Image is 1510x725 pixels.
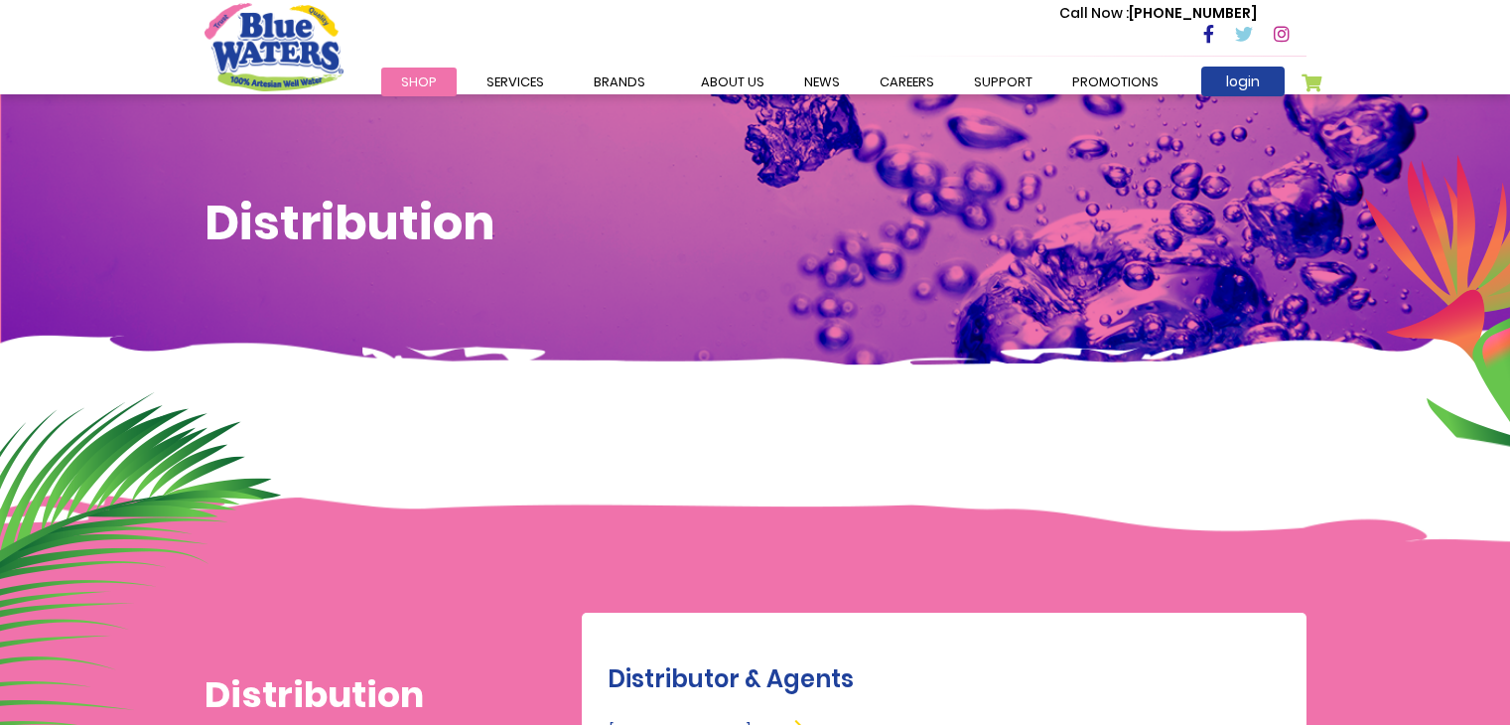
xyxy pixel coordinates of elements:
[486,72,544,91] span: Services
[784,68,860,96] a: News
[594,72,645,91] span: Brands
[401,72,437,91] span: Shop
[860,68,954,96] a: careers
[608,665,1297,694] h2: Distributor & Agents
[1052,68,1178,96] a: Promotions
[1201,67,1285,96] a: login
[205,195,1306,252] h1: Distribution
[205,673,458,716] h1: Distribution
[1059,3,1257,24] p: [PHONE_NUMBER]
[1059,3,1129,23] span: Call Now :
[954,68,1052,96] a: support
[205,3,343,90] a: store logo
[681,68,784,96] a: about us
